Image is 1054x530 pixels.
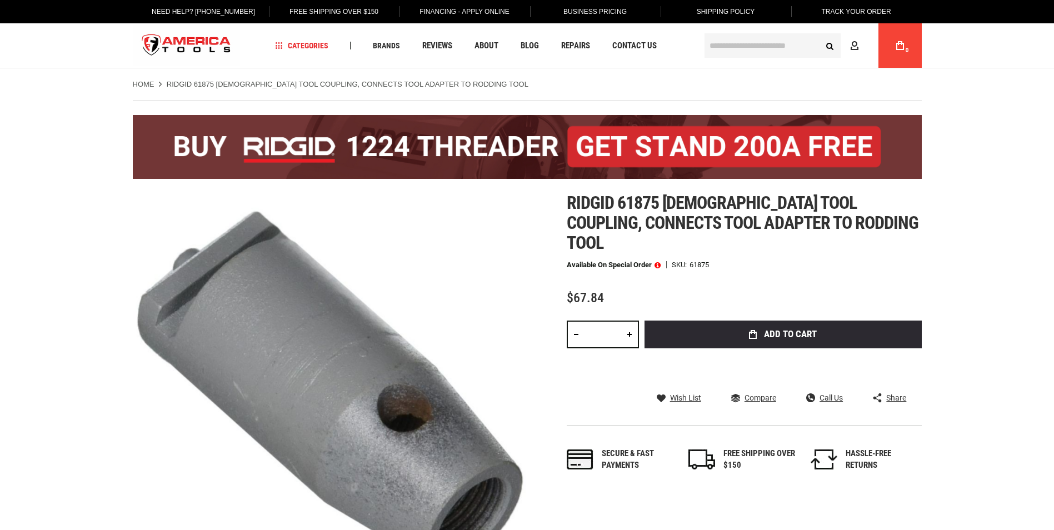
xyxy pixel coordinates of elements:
[275,42,328,49] span: Categories
[731,393,776,403] a: Compare
[133,79,154,89] a: Home
[422,42,452,50] span: Reviews
[688,449,715,469] img: shipping
[764,329,817,339] span: Add to Cart
[133,25,241,67] a: store logo
[417,38,457,53] a: Reviews
[567,449,593,469] img: payments
[521,42,539,50] span: Blog
[697,8,755,16] span: Shipping Policy
[820,394,843,402] span: Call Us
[516,38,544,53] a: Blog
[561,42,590,50] span: Repairs
[745,394,776,402] span: Compare
[672,261,690,268] strong: SKU
[820,35,841,56] button: Search
[270,38,333,53] a: Categories
[657,393,701,403] a: Wish List
[886,394,906,402] span: Share
[567,192,919,253] span: Ridgid 61875 [DEMOGRAPHIC_DATA] tool coupling, connects tool adapter to rodding tool
[556,38,595,53] a: Repairs
[167,80,528,88] strong: RIDGID 61875 [DEMOGRAPHIC_DATA] TOOL COUPLING, CONNECTS TOOL ADAPTER TO RODDING TOOL
[373,42,400,49] span: Brands
[723,448,796,472] div: FREE SHIPPING OVER $150
[469,38,503,53] a: About
[567,290,604,306] span: $67.84
[670,394,701,402] span: Wish List
[607,38,662,53] a: Contact Us
[368,38,405,53] a: Brands
[890,23,911,68] a: 0
[906,47,909,53] span: 0
[645,321,922,348] button: Add to Cart
[602,448,674,472] div: Secure & fast payments
[690,261,709,268] div: 61875
[806,393,843,403] a: Call Us
[133,25,241,67] img: America Tools
[567,261,661,269] p: Available on Special Order
[811,449,837,469] img: returns
[133,115,922,179] img: BOGO: Buy the RIDGID® 1224 Threader (26092), get the 92467 200A Stand FREE!
[846,448,918,472] div: HASSLE-FREE RETURNS
[474,42,498,50] span: About
[642,352,924,384] iframe: Secure express checkout frame
[612,42,657,50] span: Contact Us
